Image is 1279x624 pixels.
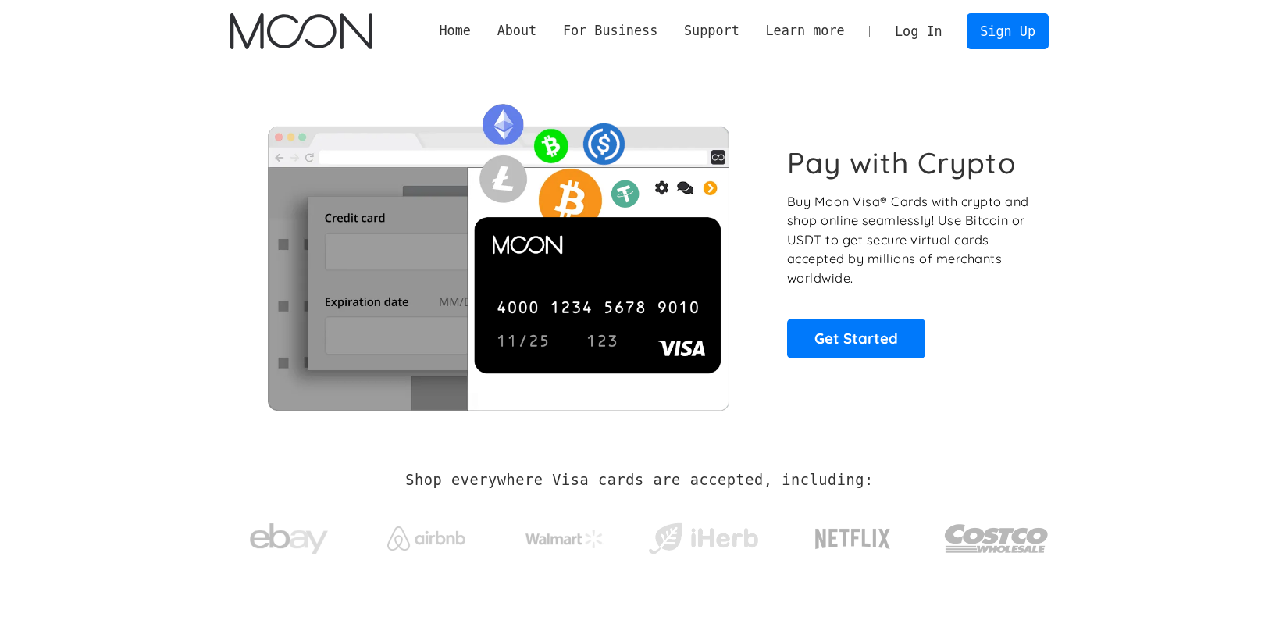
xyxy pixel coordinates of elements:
img: Moon Cards let you spend your crypto anywhere Visa is accepted. [230,93,765,410]
a: Home [426,21,484,41]
img: iHerb [645,519,761,559]
h1: Pay with Crypto [787,145,1017,180]
div: Support [684,21,739,41]
div: Learn more [753,21,858,41]
div: Learn more [765,21,844,41]
a: ebay [230,499,347,572]
div: For Business [550,21,671,41]
a: Walmart [507,514,623,556]
img: Airbnb [387,526,465,551]
div: Support [671,21,752,41]
a: iHerb [645,503,761,567]
img: ebay [250,515,328,564]
img: Costco [944,509,1049,568]
a: Netflix [783,504,923,566]
div: About [484,21,550,41]
p: Buy Moon Visa® Cards with crypto and shop online seamlessly! Use Bitcoin or USDT to get secure vi... [787,192,1031,288]
img: Walmart [525,530,604,548]
a: Log In [882,14,955,48]
a: Airbnb [369,511,485,558]
div: About [497,21,537,41]
a: Get Started [787,319,925,358]
img: Netflix [814,519,892,558]
img: Moon Logo [230,13,372,49]
a: Sign Up [967,13,1048,48]
a: home [230,13,372,49]
a: Costco [944,494,1049,576]
h2: Shop everywhere Visa cards are accepted, including: [405,472,873,489]
div: For Business [563,21,657,41]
